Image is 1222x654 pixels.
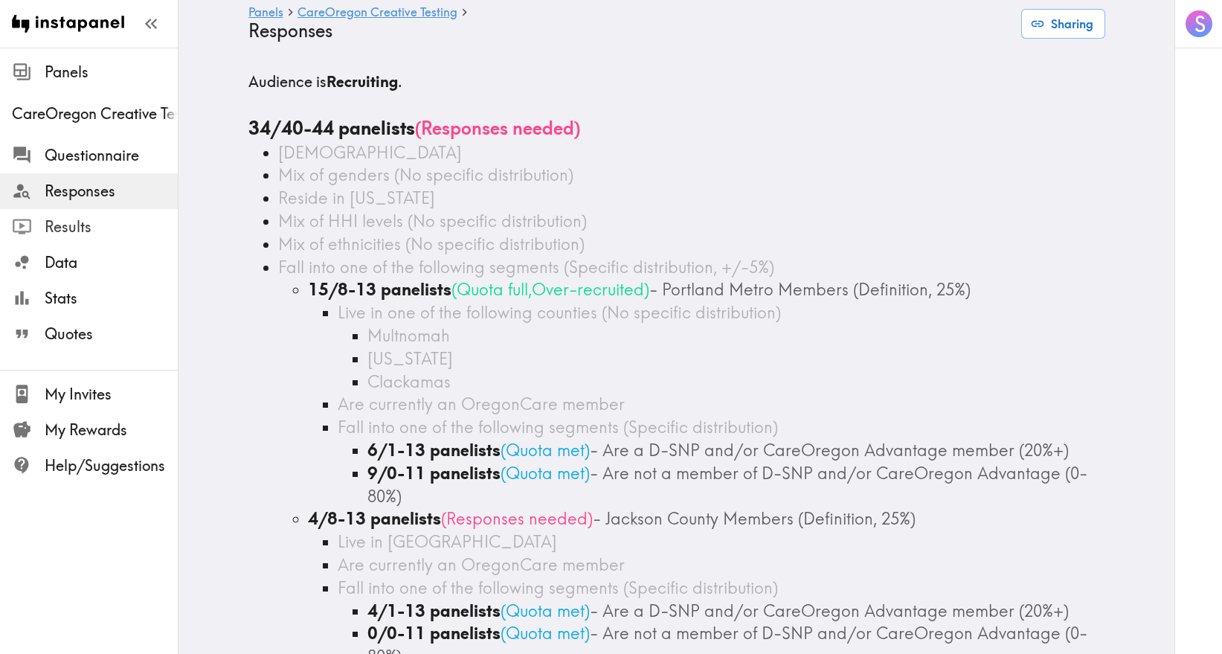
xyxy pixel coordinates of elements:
span: Mix of HHI levels (No specific distribution) [278,211,587,231]
span: Help/Suggestions [45,455,178,476]
span: Questionnaire [45,145,178,166]
span: CareOregon Creative Testing [12,103,178,124]
span: My Invites [45,384,178,405]
span: Fall into one of the following segments (Specific distribution) [338,417,778,437]
b: 9/0-11 panelists [367,463,501,484]
span: - Portland Metro Members (Definition, 25%) [649,279,971,300]
span: Multnomah [367,325,450,346]
span: ( Quota met ) [501,600,590,621]
span: - Are a D-SNP and/or CareOregon Advantage member (20%+) [590,600,1069,621]
span: Are currently an OregonCare member [338,554,625,575]
span: ( Quota full , Over-recruited ) [451,279,649,300]
span: [US_STATE] [367,348,453,369]
span: Panels [45,62,178,83]
span: Are currently an OregonCare member [338,394,625,414]
b: Recruiting [327,72,398,91]
span: Fall into one of the following segments (Specific distribution) [338,577,778,598]
b: 0/0-11 panelists [367,623,501,644]
b: 4/8-13 panelists [308,508,441,529]
span: Results [45,217,178,237]
span: Data [45,252,178,273]
span: ( Quota met ) [501,440,590,461]
span: - Are a D-SNP and/or CareOregon Advantage member (20%+) [590,440,1069,461]
span: Fall into one of the following segments (Specific distribution, +/-5%) [278,257,774,278]
span: - Are not a member of D-SNP and/or CareOregon Advantage (0-80%) [367,463,1087,507]
b: 34/40-44 panelists [248,117,415,139]
span: Mix of genders (No specific distribution) [278,164,573,185]
span: [DEMOGRAPHIC_DATA] [278,142,462,163]
span: My Rewards [45,420,178,440]
b: 15/8-13 panelists [308,279,451,300]
span: ( Responses needed ) [441,508,593,529]
h5: Audience is . [248,71,1105,92]
span: Live in [GEOGRAPHIC_DATA] [338,531,557,552]
b: 6/1-13 panelists [367,440,501,461]
span: ( Quota met ) [501,463,590,484]
a: Panels [248,6,283,20]
h4: Responses [248,20,1009,42]
button: S [1184,9,1214,39]
span: ( Quota met ) [501,623,590,644]
span: Quotes [45,324,178,344]
span: Responses [45,181,178,202]
span: Mix of ethnicities (No specific distribution) [278,234,585,254]
a: CareOregon Creative Testing [298,6,457,20]
span: Reside in [US_STATE] [278,187,435,208]
span: Clackamas [367,371,451,392]
span: - Jackson County Members (Definition, 25%) [593,508,916,529]
span: Stats [45,288,178,309]
b: 4/1-13 panelists [367,600,501,621]
span: ( Responses needed ) [415,117,580,139]
span: S [1194,11,1206,37]
button: Sharing [1021,9,1105,39]
span: Live in one of the following counties (No specific distribution) [338,302,781,323]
